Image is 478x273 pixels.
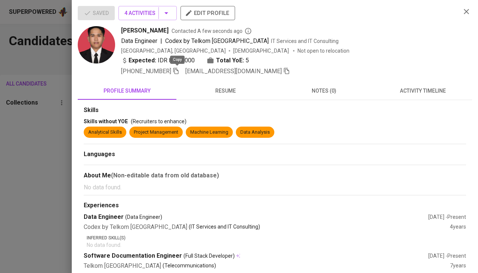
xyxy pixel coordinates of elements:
img: 9647062e83050220a6caf92afdbc3577.jpg [78,26,115,63]
div: [DATE] - Present [428,252,466,260]
div: Experiences [84,201,466,210]
div: Skills [84,106,466,115]
button: 4 Activities [118,6,177,20]
span: resume [181,86,271,96]
span: activity timeline [378,86,468,96]
div: Codex by Telkom [GEOGRAPHIC_DATA] [84,223,450,232]
span: edit profile [186,8,229,18]
span: | [160,37,162,46]
div: [GEOGRAPHIC_DATA], [GEOGRAPHIC_DATA] [121,47,226,55]
div: Machine Learning [190,129,228,136]
span: (Data Engineer) [125,213,162,221]
span: notes (0) [280,86,369,96]
span: profile summary [82,86,172,96]
span: Contacted A few seconds ago [172,27,252,35]
div: Telkom [GEOGRAPHIC_DATA] [84,262,450,270]
div: Software Documentation Engineer [84,252,428,260]
span: (Recruiters to enhance) [131,118,186,124]
div: Analytical Skills [88,129,122,136]
span: Codex by Telkom [GEOGRAPHIC_DATA] [165,37,269,44]
span: [PHONE_NUMBER] [121,68,171,75]
span: Skills without YOE [84,118,128,124]
div: [DATE] - Present [428,213,466,221]
span: Data Engineer [121,37,157,44]
b: Total YoE: [216,56,244,65]
b: Expected: [129,56,156,65]
b: (Non-editable data from old database) [111,172,219,179]
svg: By Batam recruiter [244,27,252,35]
div: Data Analysis [240,129,270,136]
div: About Me [84,171,466,180]
p: No data found. [87,241,466,249]
span: IT Services and IT Consulting [271,38,339,44]
p: No data found. [84,183,466,192]
span: [EMAIL_ADDRESS][DOMAIN_NAME] [185,68,282,75]
p: Not open to relocation [297,47,349,55]
span: 4 Activities [124,9,171,18]
p: Inferred Skill(s) [87,235,466,241]
p: (IT Services and IT Consulting) [189,223,260,232]
div: Project Management [134,129,178,136]
p: (Telecommunications) [163,262,216,270]
span: [DEMOGRAPHIC_DATA] [233,47,290,55]
div: 4 years [450,223,466,232]
span: 5 [246,56,249,65]
a: edit profile [181,10,235,16]
div: 7 years [450,262,466,270]
div: Languages [84,150,466,159]
div: IDR 8.500.000 [121,56,195,65]
span: [PERSON_NAME] [121,26,169,35]
span: (Full Stack Developer) [184,252,235,260]
div: Data Engineer [84,213,428,221]
button: edit profile [181,6,235,20]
